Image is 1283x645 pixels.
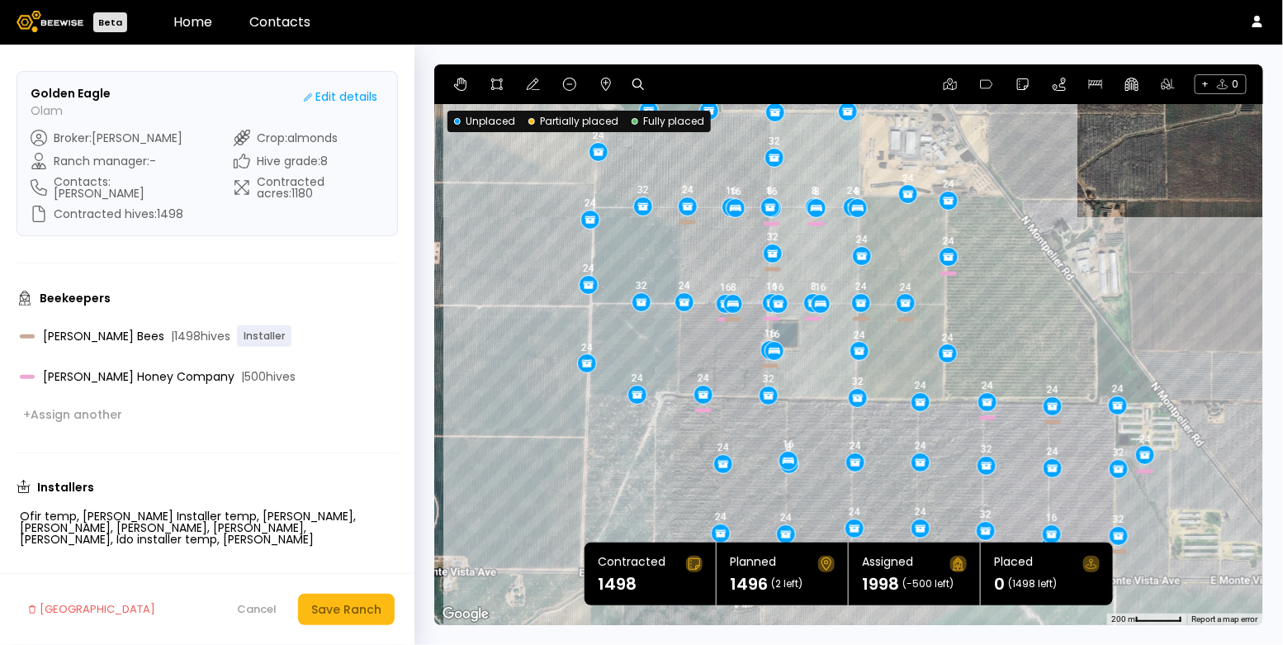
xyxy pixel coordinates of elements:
div: Ofir temp, [PERSON_NAME] Installer temp, [PERSON_NAME], [PERSON_NAME], [PERSON_NAME], [PERSON_NAM... [17,507,398,548]
div: Assigned [862,556,913,572]
div: 24 [1139,433,1151,444]
div: 8 [811,280,817,292]
p: Olam [31,102,111,120]
div: + Assign another [23,407,122,422]
div: 24 [682,184,694,196]
h3: Installers [37,481,94,493]
span: 200 m [1111,614,1135,624]
div: Fully placed [632,114,704,129]
div: 16 [1046,511,1058,523]
div: Contracted hives : 1498 [31,206,201,222]
a: Report a map error [1192,614,1258,624]
div: 8 [812,185,817,197]
div: 24 [1047,445,1058,457]
div: 8 [855,185,860,197]
div: 24 [942,331,954,343]
div: 16 [769,329,780,340]
div: [PERSON_NAME] Bees|1498hivesInstaller [17,322,398,350]
div: Contracted acres : 1180 [234,176,384,199]
div: Unplaced [454,114,515,129]
div: 32 [980,509,992,520]
div: 24 [943,178,954,190]
div: 24 [902,172,914,183]
div: 24 [915,379,926,391]
div: Cancel [237,601,277,618]
div: Placed [994,556,1033,572]
div: Edit details [304,88,377,106]
h3: Golden Eagle [31,85,111,102]
div: Beta [93,12,127,32]
div: 16 [766,185,778,197]
h1: 1998 [862,576,899,592]
div: 24 [583,262,594,273]
div: 24 [850,440,861,452]
button: Map Scale: 200 m per 53 pixels [1106,614,1187,625]
button: [GEOGRAPHIC_DATA] [20,594,163,625]
div: 24 [900,281,911,292]
div: 24 [581,341,593,353]
div: 32 [769,135,780,146]
h1: 1496 [730,576,768,592]
div: 8 [731,282,736,293]
div: Ranch manager : - [31,153,201,169]
div: Partially placed [528,114,618,129]
div: 24 [943,235,954,246]
div: 16 [815,282,826,293]
button: Save Ranch [298,594,395,625]
div: 16 [730,185,741,197]
h1: 0 [994,576,1005,592]
span: | 500 hives [241,371,296,382]
div: 24 [847,185,859,197]
div: 32 [636,279,647,291]
span: | 1498 hives [171,330,230,342]
img: Beewise logo [17,11,83,32]
h3: Beekeepers [40,292,111,304]
div: 24 [780,512,792,524]
button: +Assign another [17,403,129,426]
div: 24 [679,280,690,292]
div: 24 [715,510,727,522]
div: 32 [852,376,864,387]
div: Save Ranch [311,600,381,619]
a: Home [173,12,212,31]
div: 32 [637,184,649,196]
div: Broker : [PERSON_NAME] [31,130,201,146]
div: 16 [765,328,776,339]
div: 32 [1113,446,1124,458]
span: (2 left) [771,579,802,589]
div: 24 [915,506,926,518]
div: 24 [717,441,729,453]
div: 24 [915,439,926,451]
div: 8 [814,185,820,197]
span: (1498 left) [1008,579,1057,589]
div: 24 [854,329,865,340]
div: [PERSON_NAME] Honey Company [20,371,345,382]
img: Google [438,604,493,625]
span: Installer [237,325,291,347]
h1: 1498 [598,576,637,592]
div: 24 [982,380,993,391]
div: Hive grade : 8 [234,153,384,169]
div: 24 [585,197,596,208]
div: 16 [766,281,778,292]
div: 24 [1112,382,1124,394]
div: 32 [981,443,992,454]
div: 32 [767,230,779,242]
div: 24 [632,372,643,384]
div: 16 [720,282,731,293]
div: Planned [730,556,776,572]
div: 16 [773,281,784,292]
div: 16 [783,439,794,450]
div: [GEOGRAPHIC_DATA] [28,601,155,618]
button: Edit details [297,85,384,109]
div: 24 [698,372,709,384]
span: + 0 [1195,74,1247,94]
div: 24 [1047,383,1058,395]
div: 16 [726,185,737,197]
a: Open this area in Google Maps (opens a new window) [438,604,493,625]
div: Contracted [598,556,665,572]
div: 24 [856,234,868,245]
div: [PERSON_NAME] Honey Company|500hives [17,363,398,390]
div: 8 [767,185,773,197]
button: Cancel [229,596,285,623]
